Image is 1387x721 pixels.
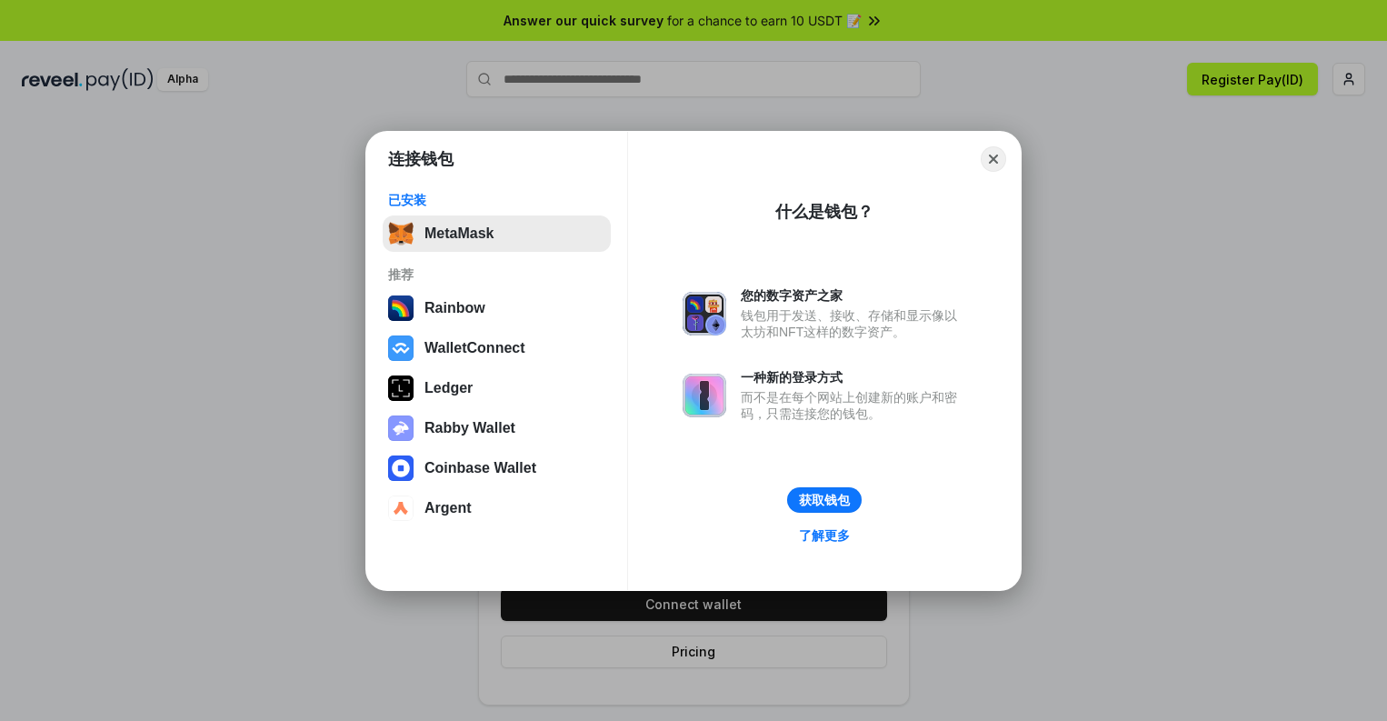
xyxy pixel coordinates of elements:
div: 一种新的登录方式 [741,369,966,386]
button: WalletConnect [383,330,611,366]
img: svg+xml,%3Csvg%20xmlns%3D%22http%3A%2F%2Fwww.w3.org%2F2000%2Fsvg%22%20width%3D%2228%22%20height%3... [388,376,414,401]
a: 了解更多 [788,524,861,547]
div: 而不是在每个网站上创建新的账户和密码，只需连接您的钱包。 [741,389,966,422]
img: svg+xml,%3Csvg%20width%3D%2228%22%20height%3D%2228%22%20viewBox%3D%220%200%2028%2028%22%20fill%3D... [388,335,414,361]
button: 获取钱包 [787,487,862,513]
div: 什么是钱包？ [775,201,873,223]
button: Argent [383,490,611,526]
h1: 连接钱包 [388,148,454,170]
div: Coinbase Wallet [424,460,536,476]
img: svg+xml,%3Csvg%20xmlns%3D%22http%3A%2F%2Fwww.w3.org%2F2000%2Fsvg%22%20fill%3D%22none%22%20viewBox... [683,374,726,417]
img: svg+xml,%3Csvg%20fill%3D%22none%22%20height%3D%2233%22%20viewBox%3D%220%200%2035%2033%22%20width%... [388,221,414,246]
img: svg+xml,%3Csvg%20width%3D%2228%22%20height%3D%2228%22%20viewBox%3D%220%200%2028%2028%22%20fill%3D... [388,456,414,481]
div: 获取钱包 [799,492,850,508]
div: Rabby Wallet [424,420,515,436]
button: Close [981,146,1006,172]
div: MetaMask [424,225,494,242]
img: svg+xml,%3Csvg%20width%3D%22120%22%20height%3D%22120%22%20viewBox%3D%220%200%20120%20120%22%20fil... [388,295,414,321]
div: Ledger [424,380,473,396]
button: Ledger [383,370,611,406]
div: 了解更多 [799,527,850,544]
div: 已安装 [388,192,605,208]
div: WalletConnect [424,340,525,356]
div: 钱包用于发送、接收、存储和显示像以太坊和NFT这样的数字资产。 [741,307,966,340]
img: svg+xml,%3Csvg%20width%3D%2228%22%20height%3D%2228%22%20viewBox%3D%220%200%2028%2028%22%20fill%3D... [388,496,414,521]
div: Argent [424,500,472,516]
button: MetaMask [383,215,611,252]
div: Rainbow [424,300,485,316]
img: svg+xml,%3Csvg%20xmlns%3D%22http%3A%2F%2Fwww.w3.org%2F2000%2Fsvg%22%20fill%3D%22none%22%20viewBox... [388,416,414,441]
button: Coinbase Wallet [383,450,611,486]
div: 您的数字资产之家 [741,287,966,304]
button: Rabby Wallet [383,410,611,446]
img: svg+xml,%3Csvg%20xmlns%3D%22http%3A%2F%2Fwww.w3.org%2F2000%2Fsvg%22%20fill%3D%22none%22%20viewBox... [683,292,726,335]
div: 推荐 [388,266,605,283]
button: Rainbow [383,290,611,326]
